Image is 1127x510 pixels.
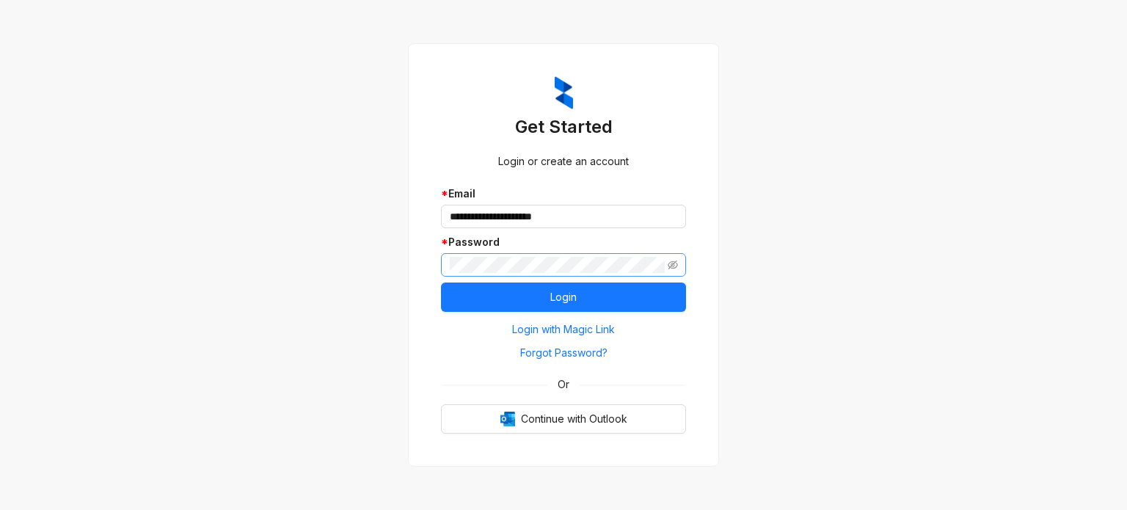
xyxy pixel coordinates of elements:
img: ZumaIcon [555,76,573,110]
div: Email [441,186,686,202]
button: Login [441,283,686,312]
span: Or [547,376,580,393]
div: Password [441,234,686,250]
span: eye-invisible [668,260,678,270]
h3: Get Started [441,115,686,139]
img: Outlook [500,412,515,426]
button: Login with Magic Link [441,318,686,341]
span: Continue with Outlook [521,411,627,427]
span: Forgot Password? [520,345,608,361]
button: Forgot Password? [441,341,686,365]
span: Login with Magic Link [512,321,615,338]
button: OutlookContinue with Outlook [441,404,686,434]
div: Login or create an account [441,153,686,170]
span: Login [550,289,577,305]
